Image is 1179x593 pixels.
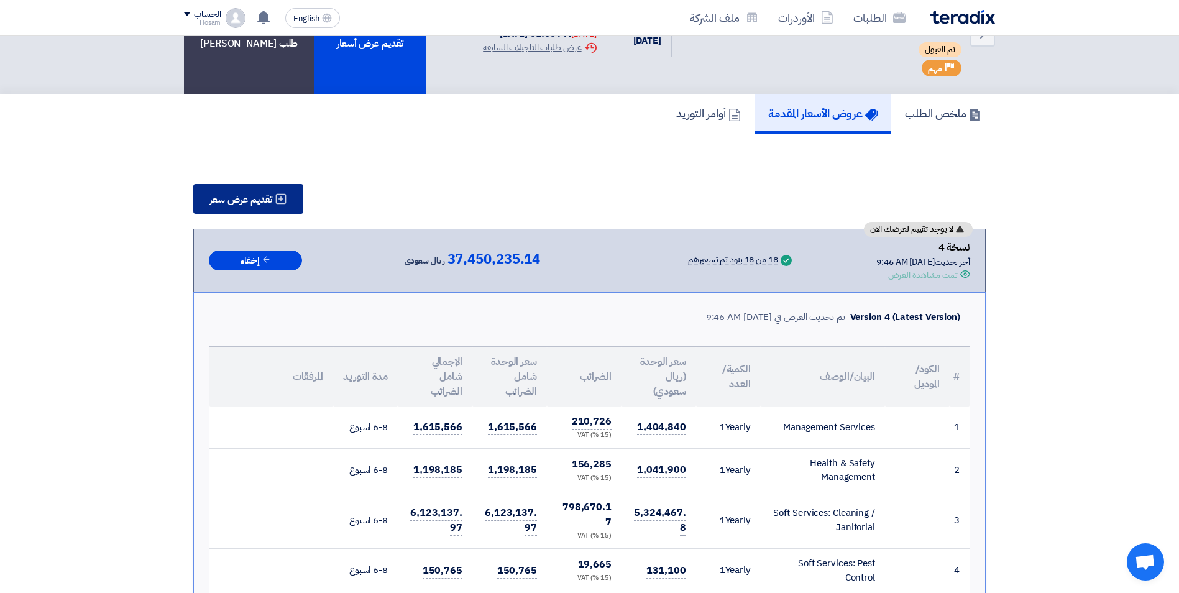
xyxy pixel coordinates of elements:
a: أوامر التوريد [663,94,755,134]
a: الطلبات [843,3,915,32]
h5: أوامر التوريد [676,106,741,121]
span: 150,765 [423,563,462,579]
span: 1,404,840 [637,420,686,435]
button: English [285,8,340,28]
th: الكود/الموديل [885,347,950,407]
div: Soft Services: Cleaning / Janitorial [771,506,875,534]
td: Yearly [696,549,761,592]
div: تم تحديث العرض في [DATE] 9:46 AM [706,310,845,324]
span: 6,123,137.97 [410,505,462,536]
div: دردشة مفتوحة [1127,543,1164,581]
td: 4 [950,549,970,592]
td: 6-8 اسبوع [333,549,398,592]
th: المرفقات [209,347,333,407]
th: سعر الوحدة شامل الضرائب [472,347,547,407]
th: # [950,347,970,407]
div: أخر تحديث [DATE] 9:46 AM [876,255,970,269]
td: 6-8 اسبوع [333,492,398,549]
td: 2 [950,448,970,492]
span: 131,100 [646,563,686,579]
button: إخفاء [209,251,302,271]
img: Teradix logo [930,10,995,24]
td: Yearly [696,448,761,492]
div: تمت مشاهدة العرض [888,269,958,282]
a: ملخص الطلب [891,94,995,134]
td: Yearly [696,407,761,448]
div: (15 %) VAT [557,430,612,441]
td: 3 [950,492,970,549]
span: 1,615,566 [413,420,462,435]
span: 1,615,566 [488,420,537,435]
span: تم القبول [919,42,961,57]
th: البيان/الوصف [761,347,885,407]
span: 150,765 [497,563,537,579]
button: تقديم عرض سعر [193,184,303,214]
div: Hosam [184,19,221,26]
div: (15 %) VAT [557,473,612,484]
td: 6-8 اسبوع [333,448,398,492]
span: 1,041,900 [637,462,686,478]
span: 1 [720,420,725,434]
div: الحساب [194,9,221,20]
span: 1,198,185 [488,462,537,478]
span: English [293,14,319,23]
span: 1 [720,563,725,577]
div: Soft Services: Pest Control [771,556,875,584]
span: 37,450,235.14 [447,252,541,267]
span: لا يوجد تقييم لعرضك الان [870,225,953,234]
div: Management Services [771,420,875,434]
div: (15 %) VAT [557,531,612,541]
td: 1 [950,407,970,448]
span: 210,726 [572,414,612,430]
h5: عروض الأسعار المقدمة [768,106,878,121]
span: 1,198,185 [413,462,462,478]
h5: ملخص الطلب [905,106,981,121]
span: 1 [720,513,725,527]
span: تقديم عرض سعر [209,195,272,205]
th: الكمية/العدد [696,347,761,407]
div: Version 4 (Latest Version) [850,310,960,324]
th: الإجمالي شامل الضرائب [398,347,472,407]
span: 6,123,137.97 [485,505,537,536]
div: نسخة 4 [876,239,970,255]
span: 1 [720,463,725,477]
a: عروض الأسعار المقدمة [755,94,891,134]
img: profile_test.png [226,8,245,28]
span: 5,324,467.8 [634,505,686,536]
td: Yearly [696,492,761,549]
span: ريال سعودي [405,254,445,269]
span: 19,665 [578,557,612,572]
div: [DATE] [617,34,661,48]
a: الأوردرات [768,3,843,32]
th: مدة التوريد [333,347,398,407]
div: Health & Safety Management [771,456,875,484]
span: 798,670.17 [562,500,612,530]
span: مهم [928,63,942,75]
div: عرض طلبات التاجيلات السابقه [483,41,596,54]
div: (15 %) VAT [557,573,612,584]
span: 156,285 [572,457,612,472]
td: 6-8 اسبوع [333,407,398,448]
th: الضرائب [547,347,622,407]
div: 18 من 18 بنود تم تسعيرهم [688,255,778,265]
a: ملف الشركة [680,3,768,32]
th: سعر الوحدة (ريال سعودي) [622,347,696,407]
